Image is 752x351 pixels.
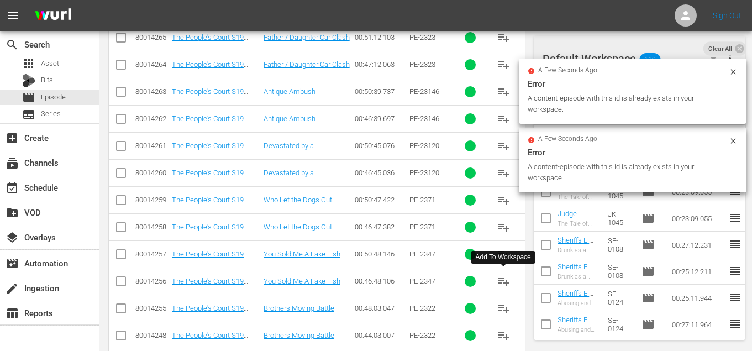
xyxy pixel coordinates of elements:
[497,166,510,180] span: playlist_add
[528,161,726,184] div: A content-episode with this id is already exists in your workspace.
[135,87,169,96] div: 80014263
[172,60,248,77] a: The People's Court S19 EP23 - 8min (JN)
[558,209,596,251] a: Judge [PERSON_NAME]'s Court S10 EP17 - 8min
[135,142,169,150] div: 80014261
[355,196,406,204] div: 00:50:47.422
[667,232,728,258] td: 00:27:12.231
[490,24,517,51] button: playlist_add
[409,223,435,231] span: PE-2371
[172,331,248,348] a: The People's Court S19 EP22 - 8min (JN)
[490,214,517,240] button: playlist_add
[355,33,406,41] div: 00:51:12.103
[409,142,439,150] span: PE-23120
[355,142,406,150] div: 00:50:45.076
[41,92,66,103] span: Episode
[603,311,637,338] td: SE-0124
[641,265,655,278] span: Episode
[135,114,169,123] div: 80014262
[490,322,517,349] button: playlist_add
[558,220,599,227] div: The Tale of Two Sisters
[497,58,510,71] span: playlist_add
[172,250,248,266] a: The People's Court S19 EP47 - 10min (JN)
[409,169,439,177] span: PE-23120
[6,206,19,219] span: VOD
[135,331,169,339] div: 80014248
[172,169,248,185] a: The People's Court S19 EP120 - 8min (JN)
[172,33,248,50] a: The People's Court S19 EP23 - 10min (JN)
[409,60,435,69] span: PE-2323
[6,132,19,145] span: Create
[409,87,439,96] span: PE-23146
[497,302,510,315] span: playlist_add
[490,295,517,322] button: playlist_add
[558,263,593,296] a: Sheriffs El Dorado County S1 EP8 - 8min
[6,307,19,320] span: Reports
[27,3,80,29] img: ans4CAIJ8jUAAAAAAAAAAAAAAAAAAAAAAAAgQb4GAAAAAAAAAAAAAAAAAAAAAAAAJMjXAAAAAAAAAAAAAAAAAAAAAAAAgAT5G...
[497,85,510,98] span: playlist_add
[667,311,728,338] td: 00:27:11.964
[409,304,435,312] span: PE-2322
[497,112,510,125] span: playlist_add
[355,304,406,312] div: 00:48:03.047
[135,277,169,285] div: 80014256
[490,51,517,78] button: playlist_add
[264,331,334,339] a: Brothers Moving Battle
[264,277,340,285] a: You Sold Me A Fake Fish
[264,114,315,123] a: Antique Ambush
[172,304,248,321] a: The People's Court S19 EP22 - 10min (JN)
[409,33,435,41] span: PE-2323
[355,60,406,69] div: 00:47:12.063
[558,193,599,201] div: The Tale of Two Sisters
[497,31,510,44] span: playlist_add
[355,331,406,339] div: 00:44:03.007
[538,66,597,75] span: a few seconds ago
[264,196,332,204] a: Who Let the Dogs Out
[667,205,728,232] td: 00:23:09.055
[497,275,510,288] span: playlist_add
[355,250,406,258] div: 00:50:48.146
[490,160,517,186] button: playlist_add
[135,223,169,231] div: 80014258
[728,291,742,304] span: reorder
[135,250,169,258] div: 80014257
[528,77,738,91] div: Error
[264,87,315,96] a: Antique Ambush
[475,253,530,262] div: Add To Workspace
[558,326,599,333] div: Abusing and Abusers
[538,135,597,144] span: a few seconds ago
[497,193,510,207] span: playlist_add
[6,156,19,170] span: Channels
[603,205,637,232] td: JK-1045
[641,238,655,252] span: Episode
[264,142,318,158] a: Devastated by a [MEDICAL_DATA]
[667,285,728,311] td: 00:25:11.944
[172,114,248,131] a: The People's Court S19 EP146 - 8min (JN)
[728,211,742,224] span: reorder
[667,258,728,285] td: 00:25:12.211
[135,60,169,69] div: 80014264
[6,282,19,295] span: Ingestion
[264,60,350,69] a: Father / Daughter Car Clash
[6,181,19,195] span: Schedule
[558,236,595,269] a: Sheriffs El Dorado County S1 EP8 - 10min
[728,264,742,277] span: reorder
[264,33,350,41] a: Father / Daughter Car Clash
[172,142,248,158] a: The People's Court S19 EP120 - 10min (JN)
[22,57,35,70] span: Asset
[172,223,248,239] a: The People's Court S19 EP71 - 8min (JN)
[6,257,19,270] span: Automation
[135,304,169,312] div: 80014255
[558,247,599,254] div: Drunk as a Skunk
[172,196,248,212] a: The People's Court S19 EP71 - 10min (JN)
[703,41,738,56] span: Clear All
[603,285,637,311] td: SE-0124
[558,300,599,307] div: Abusing and Abusers
[728,317,742,331] span: reorder
[22,91,35,104] span: Episode
[409,331,435,339] span: PE-2322
[41,58,59,69] span: Asset
[728,238,742,251] span: reorder
[7,9,20,22] span: menu
[490,187,517,213] button: playlist_add
[264,169,318,185] a: Devastated by a [MEDICAL_DATA]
